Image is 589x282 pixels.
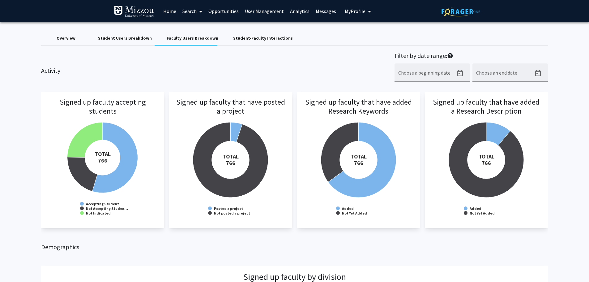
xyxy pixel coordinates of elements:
h2: Activity [41,52,60,74]
text: Not Yet Added [342,211,367,215]
iframe: Chat [5,254,26,277]
h2: Filter by date range: [395,52,548,61]
a: Home [160,0,179,22]
tspan: TOTAL 766 [351,153,366,167]
tspan: TOTAL 766 [95,150,111,164]
a: Analytics [287,0,313,22]
mat-icon: help [447,52,453,59]
button: Open calendar [532,67,544,80]
a: User Management [242,0,287,22]
text: Not Accepting Studen… [86,206,128,211]
h3: Signed up faculty that have added Research Keywords [303,98,414,132]
a: Search [179,0,205,22]
div: Overview [57,35,75,41]
div: Faculty Users Breakdown [167,35,218,41]
text: Added [342,206,354,211]
tspan: TOTAL 766 [479,153,494,167]
img: ForagerOne Logo [442,7,480,16]
text: Not Yet Added [470,211,495,215]
text: Accepting Student [86,202,119,206]
text: Posted a project [214,206,243,211]
text: Not Indicated [86,211,111,215]
a: Messages [313,0,339,22]
div: Student-Faculty Interactions [233,35,293,41]
a: Opportunities [205,0,242,22]
h3: Signed up faculty that have posted a project [175,98,286,132]
span: My Profile [345,8,365,14]
img: University of Missouri Logo [114,6,154,18]
h3: Signed up faculty that have added a Research Description [431,98,542,132]
h3: Signed up faculty accepting students [47,98,158,132]
text: Not posted a project [214,211,250,215]
div: Student Users Breakdown [98,35,152,41]
tspan: TOTAL 766 [223,153,238,167]
h2: Demographics [41,243,548,251]
button: Open calendar [454,67,466,80]
text: Added [469,206,481,211]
